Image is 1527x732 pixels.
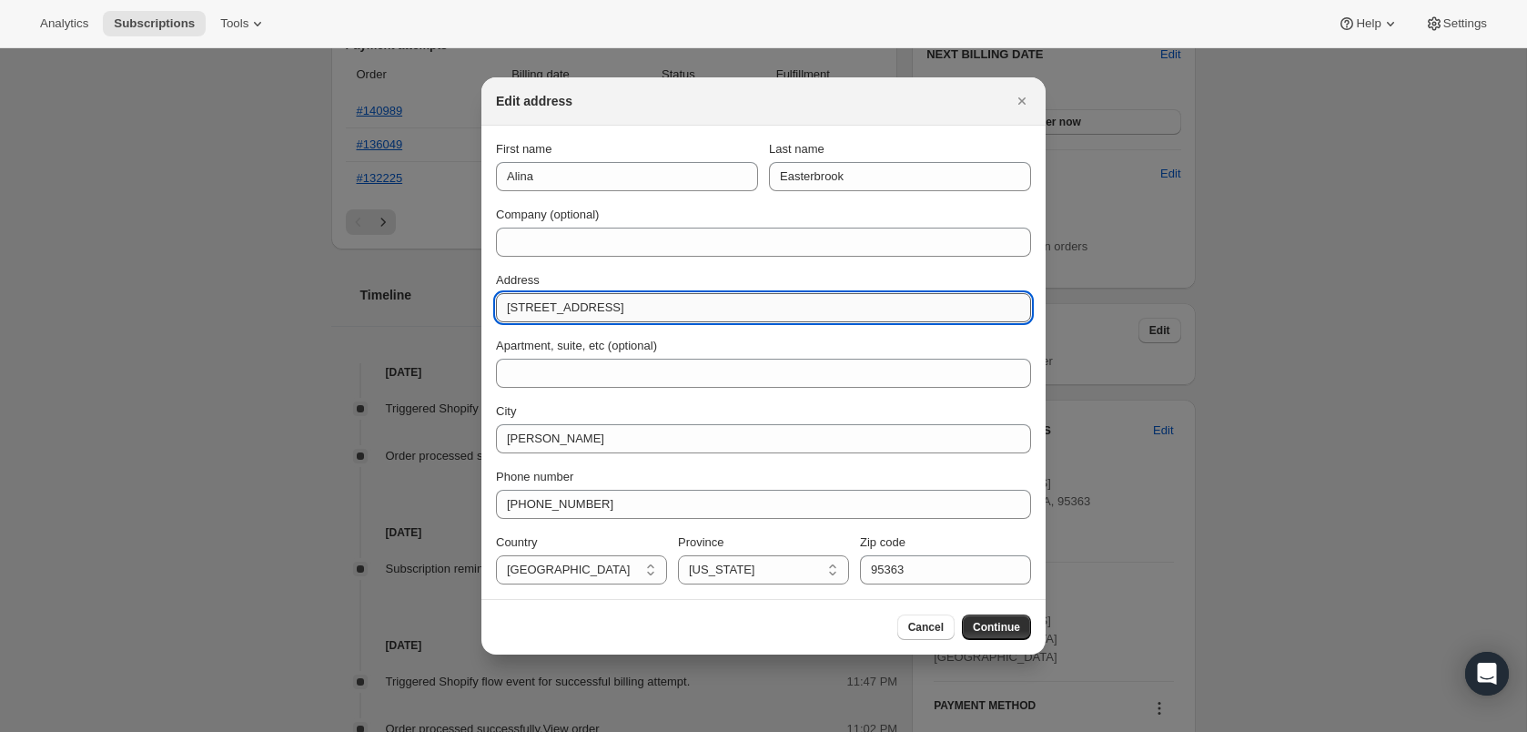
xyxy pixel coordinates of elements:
span: Company (optional) [496,208,599,221]
button: Continue [962,615,1031,640]
span: Tools [220,16,248,31]
button: Close [1009,88,1035,114]
span: Address [496,273,540,287]
span: City [496,404,516,418]
span: Help [1356,16,1380,31]
span: Country [496,535,538,549]
div: Open Intercom Messenger [1465,652,1509,696]
button: Analytics [29,11,99,36]
span: Last name [769,142,824,156]
span: Analytics [40,16,88,31]
button: Subscriptions [103,11,206,36]
span: Zip code [860,535,905,549]
button: Help [1327,11,1410,36]
button: Settings [1414,11,1498,36]
h2: Edit address [496,92,572,110]
span: Continue [973,620,1020,635]
span: Cancel [908,620,944,635]
button: Cancel [897,615,955,640]
span: First name [496,142,551,156]
span: Settings [1443,16,1487,31]
span: Apartment, suite, etc (optional) [496,339,657,352]
span: Phone number [496,470,573,483]
span: Subscriptions [114,16,195,31]
span: Province [678,535,724,549]
button: Tools [209,11,278,36]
